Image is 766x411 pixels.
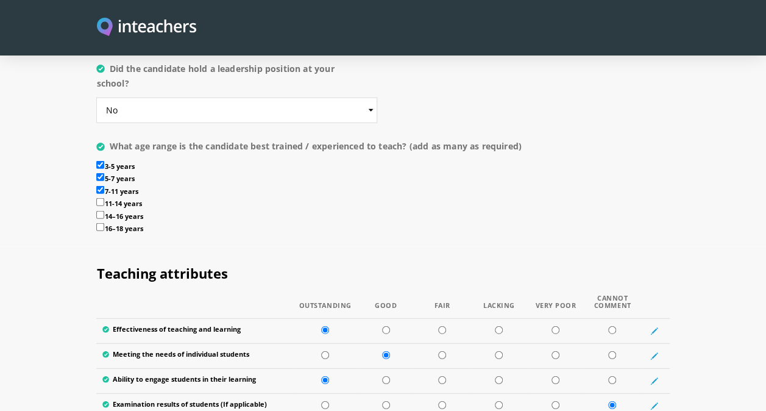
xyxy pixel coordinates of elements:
a: Visit this site's homepage [97,18,196,38]
label: 14–16 years [96,211,669,224]
th: Lacking [470,295,527,319]
label: What age range is the candidate best trained / experienced to teach? (add as many as required) [96,139,669,161]
th: Outstanding [293,295,358,319]
img: Inteachers [97,18,196,38]
span: Teaching attributes [96,264,227,282]
input: 16–18 years [96,223,104,231]
label: Effectiveness of teaching and learning [102,325,286,337]
label: 16–18 years [96,223,669,236]
th: Fair [414,295,470,319]
label: Meeting the needs of individual students [102,350,286,362]
input: 11-14 years [96,198,104,206]
input: 14–16 years [96,211,104,219]
label: Did the candidate hold a leadership position at your school? [96,62,377,98]
input: 7-11 years [96,186,104,194]
label: 7-11 years [96,186,669,199]
label: 3-5 years [96,161,669,174]
th: Very Poor [527,295,584,319]
input: 5-7 years [96,173,104,181]
label: Ability to engage students in their learning [102,375,286,387]
label: 11-14 years [96,198,669,211]
input: 3-5 years [96,161,104,169]
label: 5-7 years [96,173,669,186]
th: Good [358,295,414,319]
th: Cannot Comment [584,295,641,319]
